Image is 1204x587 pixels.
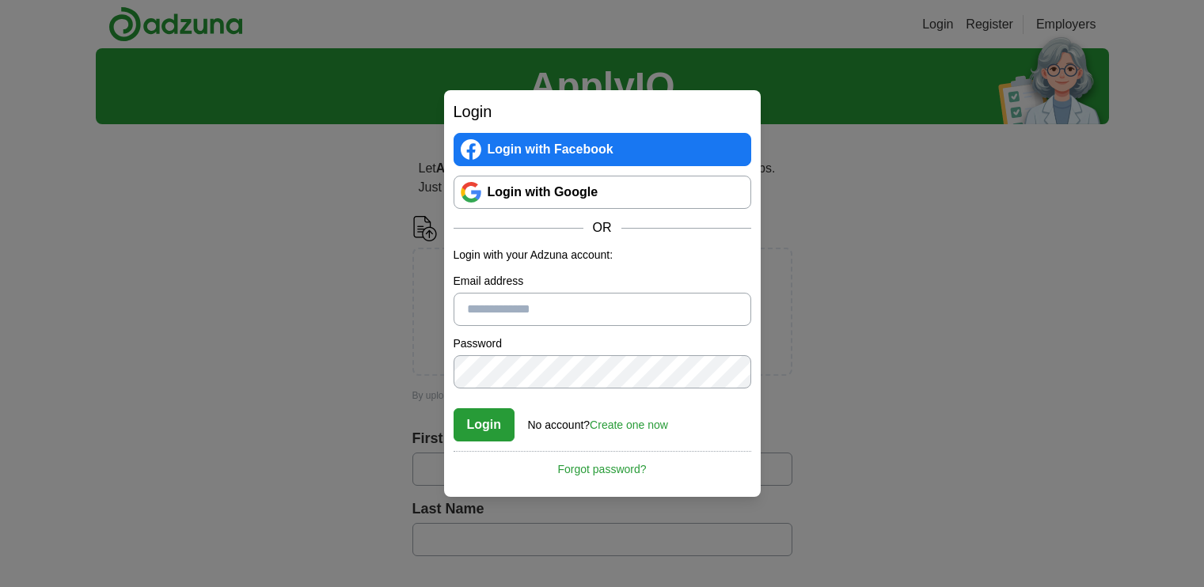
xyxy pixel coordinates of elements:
a: Login with Google [454,176,751,209]
div: No account? [528,407,668,434]
button: Login [454,408,515,441]
a: Login with Facebook [454,133,751,166]
p: Login with your Adzuna account: [454,247,751,263]
a: Create one now [590,418,668,431]
label: Email address [454,273,751,290]
label: Password [454,335,751,352]
a: Forgot password? [454,451,751,478]
h2: Login [454,100,751,123]
span: OR [583,218,621,237]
